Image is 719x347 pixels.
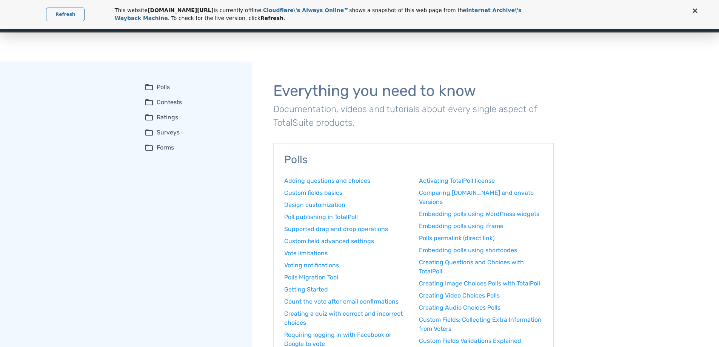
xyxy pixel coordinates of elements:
[273,102,554,130] p: Documentation, videos and tutorials about every single aspect of TotalSuite products.
[284,200,408,210] a: Design customization
[419,336,543,345] a: Custom Fields Validations Explained
[419,279,543,288] a: Creating Image Choices Polls with TotalPoll
[284,249,408,258] a: Vote limitations
[284,285,408,294] a: Getting Started
[284,297,408,306] a: Count the vote after email confirmations
[115,6,530,22] p: This website is currently offline. shows a snapshot of this web page from the . To check for the ...
[419,258,543,276] a: Creating Questions and Choices with TotalPoll
[284,213,408,222] a: Poll publishing in TotalPoll
[260,15,283,21] strong: Refresh
[145,113,242,122] summary: folder_openRatings
[284,225,408,234] a: Supported drag and drop operations
[145,143,242,152] summary: folder_openForms
[284,188,408,197] a: Custom fields basics
[145,128,154,137] span: folder_open
[419,234,543,243] a: Polls permalink (direct link)
[145,83,242,92] summary: folder_openPolls
[419,188,543,207] a: Comparing [DOMAIN_NAME] and envato Versions
[419,222,543,231] a: Embedding polls using iframe
[284,261,408,270] a: Voting notifications
[145,98,154,107] span: folder_open
[419,210,543,219] a: Embedding polls using WordPress widgets
[145,143,154,152] span: folder_open
[263,7,349,13] a: Cloudflare\'s Always Online™
[145,128,242,137] summary: folder_openSurveys
[145,98,242,107] summary: folder_openContests
[145,83,154,92] span: folder_open
[284,309,408,327] a: Creating a quiz with correct and incorrect choices
[46,8,85,21] a: Refresh
[419,291,543,300] a: Creating Video Choices Polls
[284,273,408,282] a: Polls Migration Tool
[284,237,408,246] a: Custom field advanced settings
[145,113,154,122] span: folder_open
[419,176,543,185] a: Activating TotalPoll license
[148,7,214,13] strong: [DOMAIN_NAME][URL]
[419,315,543,333] a: Custom Fields: Collecting Extra Information from Voters
[419,246,543,255] a: Embedding polls using shortcodes
[284,154,543,166] h3: Polls
[273,83,554,99] h1: Everything you need to know
[419,303,543,312] a: Creating Audio Choices Polls
[284,176,408,185] a: Adding questions and choices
